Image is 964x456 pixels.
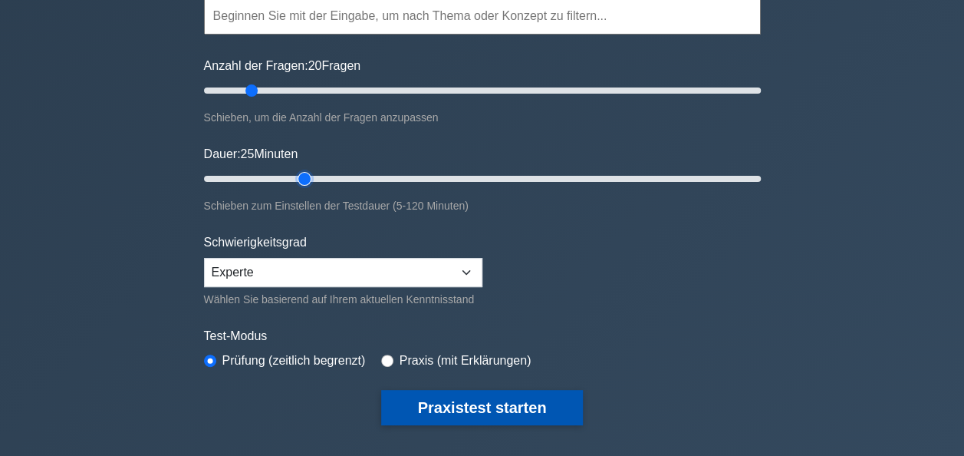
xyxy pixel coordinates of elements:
[204,57,361,75] label: Anzahl der Fragen: Fragen
[204,108,761,127] div: Schieben, um die Anzahl der Fragen anzupassen
[381,390,584,425] button: Praxistest starten
[400,352,531,370] label: Praxis (mit Erklärungen)
[204,290,482,309] div: Wählen Sie basierend auf Ihrem aktuellen Kenntnisstand
[204,327,761,345] label: Test-Modus
[204,145,298,164] label: Dauer: Minuten
[204,197,761,215] div: Schieben zum Einstellen der Testdauer (5-120 Minuten)
[241,147,255,160] span: 25
[204,233,307,252] label: Schwierigkeitsgrad
[308,59,322,72] span: 20
[222,352,366,370] label: Prüfung (zeitlich begrenzt)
